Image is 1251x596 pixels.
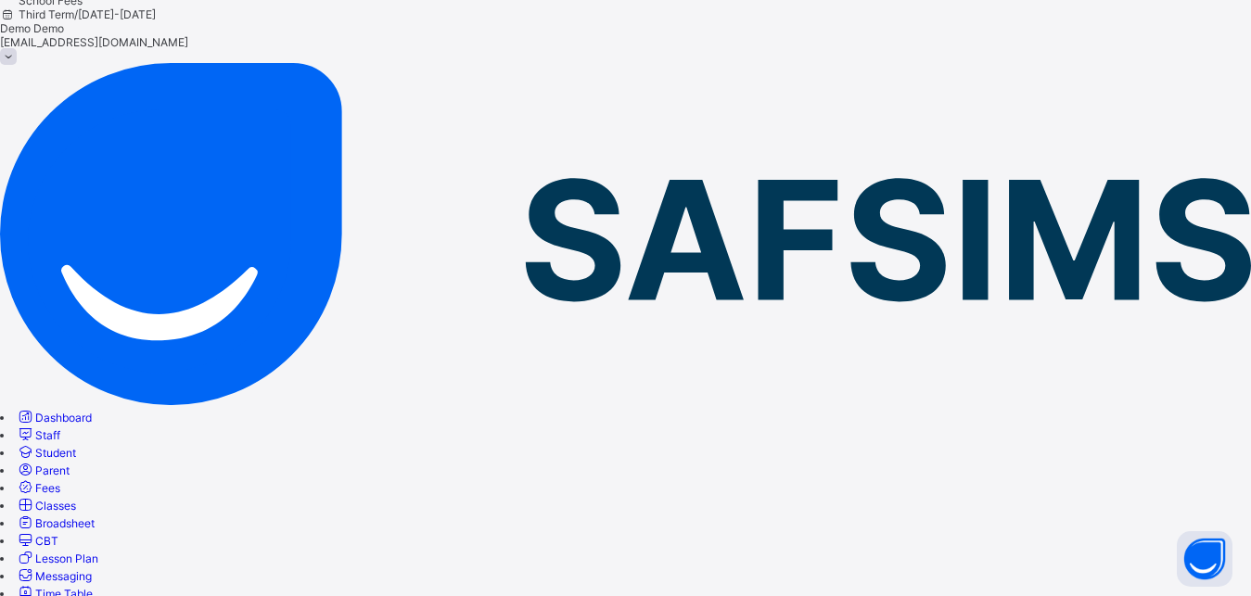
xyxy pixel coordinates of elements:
span: Staff [35,428,60,442]
span: Fees [35,481,60,495]
span: Dashboard [35,411,92,425]
span: CBT [35,534,58,548]
span: Broadsheet [35,516,95,530]
a: Classes [16,499,76,513]
button: Open asap [1177,531,1232,587]
span: Parent [35,463,70,477]
span: Messaging [35,569,92,583]
a: Dashboard [16,411,92,425]
a: Parent [16,463,70,477]
a: Broadsheet [16,516,95,530]
a: Lesson Plan [16,552,98,565]
span: Student [35,446,76,460]
a: Fees [16,481,60,495]
a: Staff [16,428,60,442]
a: Messaging [16,569,92,583]
span: Classes [35,499,76,513]
a: Student [16,446,76,460]
a: CBT [16,534,58,548]
span: Lesson Plan [35,552,98,565]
